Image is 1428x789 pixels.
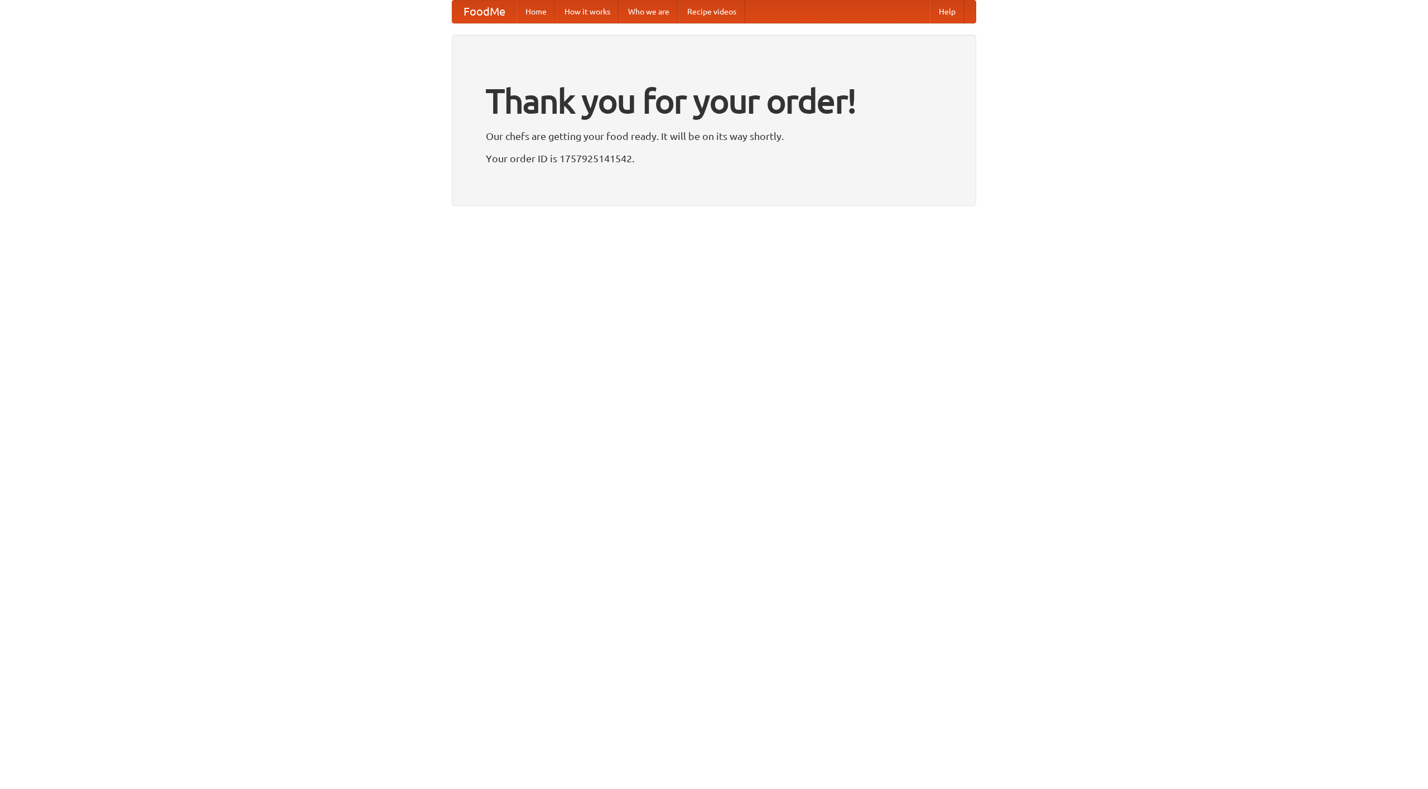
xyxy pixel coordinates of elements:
a: Who we are [619,1,678,23]
h1: Thank you for your order! [486,74,942,128]
p: Your order ID is 1757925141542. [486,150,942,167]
a: How it works [556,1,619,23]
p: Our chefs are getting your food ready. It will be on its way shortly. [486,128,942,144]
a: Help [930,1,964,23]
a: Recipe videos [678,1,745,23]
a: FoodMe [452,1,517,23]
a: Home [517,1,556,23]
